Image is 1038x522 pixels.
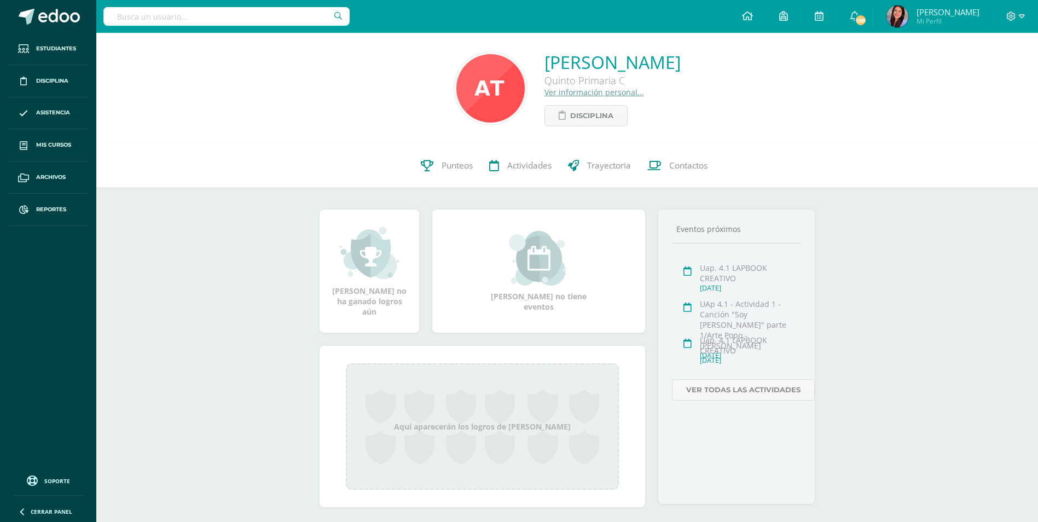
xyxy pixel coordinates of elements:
[560,144,639,188] a: Trayectoria
[917,16,979,26] span: Mi Perfil
[103,7,350,26] input: Busca un usuario...
[544,87,644,97] a: Ver información personal...
[31,508,72,515] span: Cerrar panel
[13,473,83,488] a: Soporte
[544,74,681,87] div: Quinto Primaria C
[9,129,88,161] a: Mis cursos
[544,50,681,74] a: [PERSON_NAME]
[587,160,631,171] span: Trayectoria
[481,144,560,188] a: Actividades
[700,299,798,351] div: UAp 4.1 - Actividad 1 - Canción "Soy [PERSON_NAME]" parte 1/Arte Popo - [PERSON_NAME]
[44,477,70,485] span: Soporte
[700,263,798,283] div: Uap. 4.1 LAPBOOK CREATIVO
[507,160,552,171] span: Actividades
[9,161,88,194] a: Archivos
[413,144,481,188] a: Punteos
[36,173,66,182] span: Archivos
[456,54,525,123] img: 0e10dc50b0f03b52d7627e3741a829d6.png
[700,283,798,293] div: [DATE]
[484,231,594,312] div: [PERSON_NAME] no tiene eventos
[639,144,716,188] a: Contactos
[700,335,798,356] div: Uap. 4.1 LAPBOOK CREATIVO
[669,160,708,171] span: Contactos
[36,44,76,53] span: Estudiantes
[9,194,88,226] a: Reportes
[36,205,66,214] span: Reportes
[9,65,88,97] a: Disciplina
[36,141,71,149] span: Mis cursos
[672,379,815,401] a: Ver todas las actividades
[330,225,408,317] div: [PERSON_NAME] no ha ganado logros aún
[442,160,473,171] span: Punteos
[700,356,798,365] div: [DATE]
[509,231,569,286] img: event_small.png
[36,108,70,117] span: Asistencia
[855,14,867,26] span: 198
[340,225,399,280] img: achievement_small.png
[570,106,613,126] span: Disciplina
[672,224,801,234] div: Eventos próximos
[36,77,68,85] span: Disciplina
[9,33,88,65] a: Estudiantes
[544,105,628,126] a: Disciplina
[886,5,908,27] img: 973116c3cfe8714e39039c433039b2a3.png
[917,7,979,18] span: [PERSON_NAME]
[9,97,88,130] a: Asistencia
[346,363,619,490] div: Aquí aparecerán los logros de [PERSON_NAME]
